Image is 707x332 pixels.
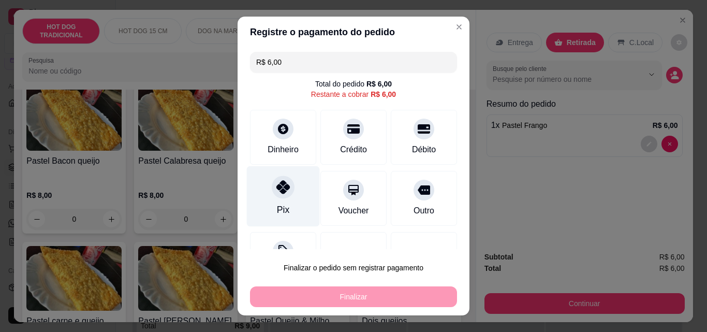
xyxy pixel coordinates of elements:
[256,52,451,73] input: Ex.: hambúrguer de cordeiro
[414,205,434,217] div: Outro
[277,203,289,216] div: Pix
[268,143,299,156] div: Dinheiro
[315,79,392,89] div: Total do pedido
[366,79,392,89] div: R$ 6,00
[412,143,436,156] div: Débito
[371,89,396,99] div: R$ 6,00
[250,257,457,278] button: Finalizar o pedido sem registrar pagamento
[238,17,469,48] header: Registre o pagamento do pedido
[451,19,467,35] button: Close
[340,143,367,156] div: Crédito
[311,89,396,99] div: Restante a cobrar
[338,205,369,217] div: Voucher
